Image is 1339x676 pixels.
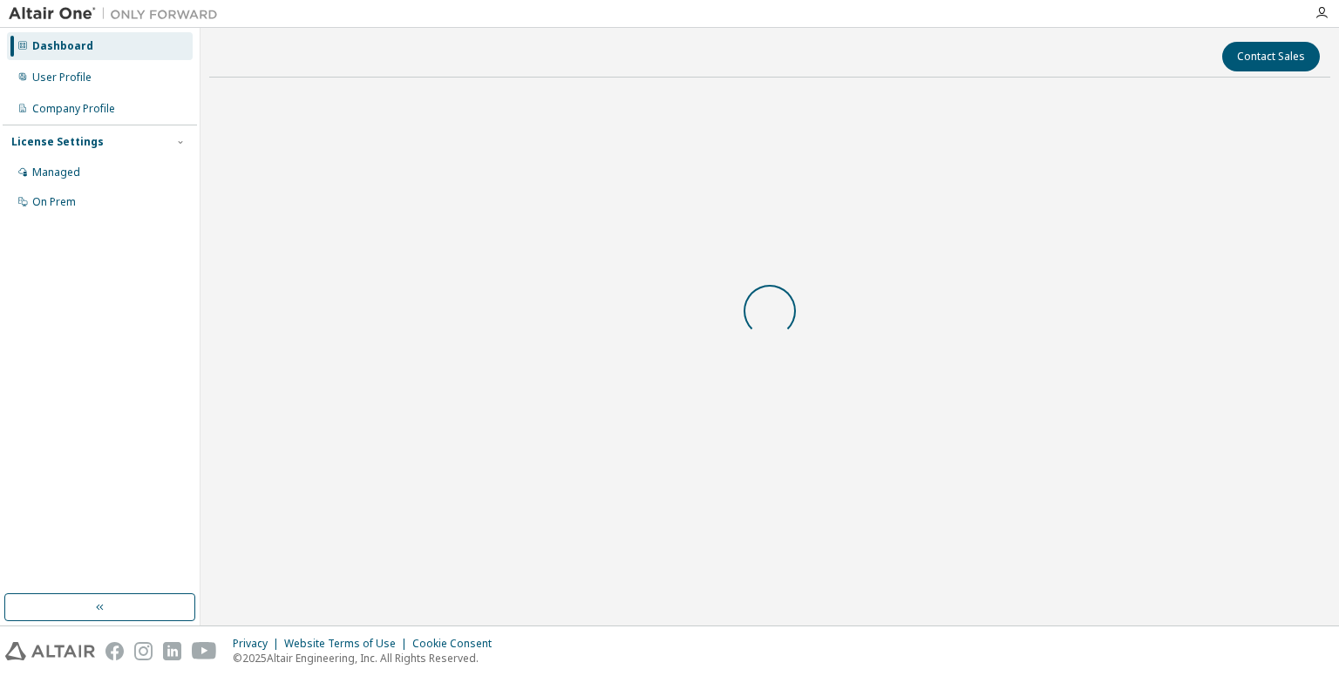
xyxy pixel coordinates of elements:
[233,637,284,651] div: Privacy
[5,642,95,660] img: altair_logo.svg
[134,642,153,660] img: instagram.svg
[233,651,502,666] p: © 2025 Altair Engineering, Inc. All Rights Reserved.
[32,102,115,116] div: Company Profile
[32,71,92,84] div: User Profile
[163,642,181,660] img: linkedin.svg
[11,135,104,149] div: License Settings
[32,166,80,179] div: Managed
[1222,42,1320,71] button: Contact Sales
[105,642,124,660] img: facebook.svg
[32,39,93,53] div: Dashboard
[9,5,227,23] img: Altair One
[284,637,412,651] div: Website Terms of Use
[32,195,76,209] div: On Prem
[412,637,502,651] div: Cookie Consent
[192,642,217,660] img: youtube.svg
